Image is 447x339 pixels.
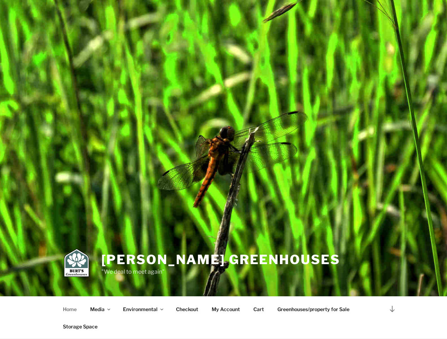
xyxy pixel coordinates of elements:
a: Cart [247,301,270,318]
a: [PERSON_NAME] Greenhouses [101,252,340,267]
p: "We deal to meet again" [101,268,340,276]
a: Environmental [117,301,169,318]
nav: Top Menu [57,301,390,335]
a: My Account [206,301,246,318]
a: Storage Space [57,318,104,335]
a: Greenhouses/property for Sale [271,301,356,318]
a: Checkout [170,301,205,318]
img: Burt's Greenhouses [64,249,89,277]
a: Home [57,301,83,318]
a: Media [84,301,116,318]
